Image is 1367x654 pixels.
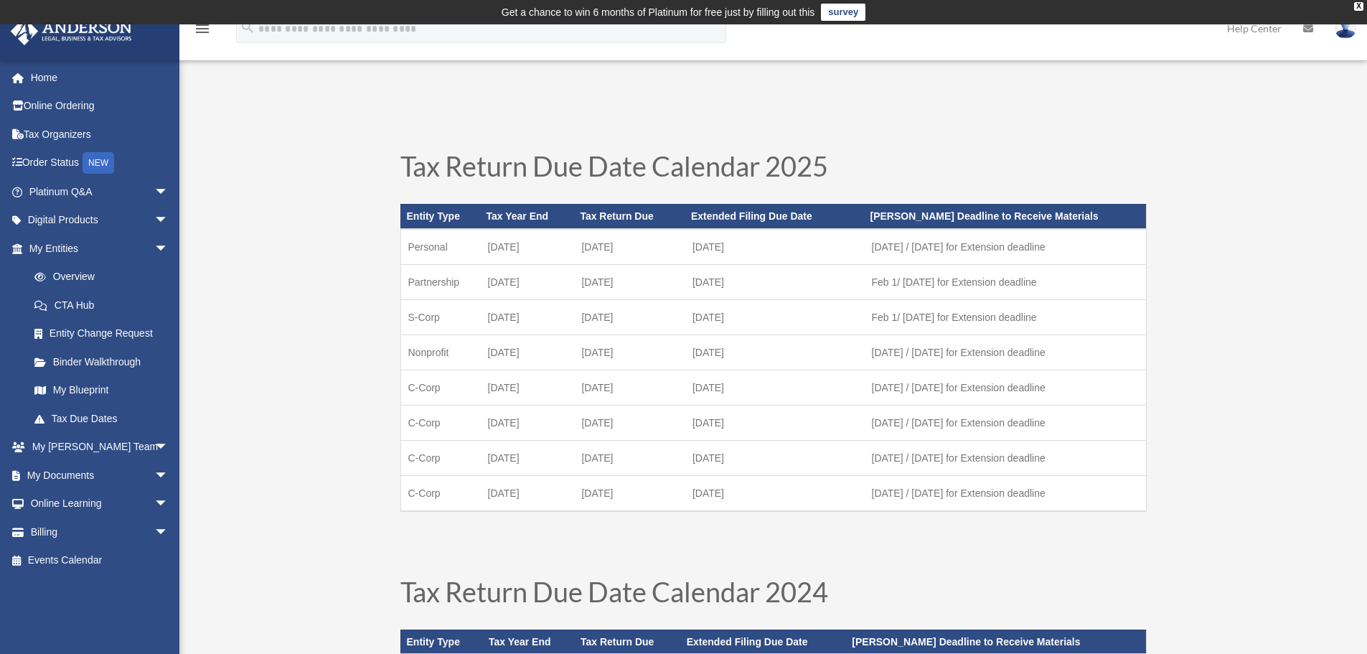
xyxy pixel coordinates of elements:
a: Platinum Q&Aarrow_drop_down [10,177,190,206]
div: Get a chance to win 6 months of Platinum for free just by filling out this [502,4,815,21]
a: Tax Organizers [10,120,190,149]
td: [DATE] [481,335,575,370]
img: User Pic [1335,18,1356,39]
td: [DATE] [481,299,575,335]
h1: Tax Return Due Date Calendar 2024 [400,578,1147,612]
span: arrow_drop_down [154,490,183,519]
td: [DATE] [574,264,685,299]
td: [DATE] [574,440,685,475]
td: Personal [400,229,481,265]
th: Tax Year End [481,204,575,228]
td: [DATE] / [DATE] for Extension deadline [865,229,1146,265]
th: Tax Return Due [575,630,681,654]
td: [DATE] [481,475,575,511]
a: Online Learningarrow_drop_down [10,490,190,518]
td: [DATE] [481,405,575,440]
th: Extended Filing Due Date [685,204,865,228]
td: Feb 1/ [DATE] for Extension deadline [865,299,1146,335]
th: Entity Type [400,630,483,654]
td: [DATE] [481,370,575,405]
div: close [1354,2,1363,11]
td: [DATE] [481,264,575,299]
i: menu [194,20,211,37]
a: Order StatusNEW [10,149,190,178]
span: arrow_drop_down [154,234,183,263]
a: My Blueprint [20,376,190,405]
td: [DATE] [574,335,685,370]
span: arrow_drop_down [154,206,183,235]
span: arrow_drop_down [154,461,183,490]
a: Home [10,63,190,92]
td: Feb 1/ [DATE] for Extension deadline [865,264,1146,299]
th: Tax Return Due [574,204,685,228]
td: [DATE] [685,440,865,475]
td: [DATE] [685,475,865,511]
td: [DATE] [574,405,685,440]
img: Anderson Advisors Platinum Portal [6,17,136,45]
td: S-Corp [400,299,481,335]
span: arrow_drop_down [154,177,183,207]
td: Partnership [400,264,481,299]
td: C-Corp [400,475,481,511]
a: Entity Change Request [20,319,190,348]
th: [PERSON_NAME] Deadline to Receive Materials [865,204,1146,228]
td: [DATE] [481,229,575,265]
th: Extended Filing Due Date [681,630,847,654]
td: [DATE] / [DATE] for Extension deadline [865,335,1146,370]
td: [DATE] [685,335,865,370]
th: [PERSON_NAME] Deadline to Receive Materials [846,630,1146,654]
a: Billingarrow_drop_down [10,518,190,546]
a: Events Calendar [10,546,190,575]
a: survey [821,4,865,21]
a: My Documentsarrow_drop_down [10,461,190,490]
td: [DATE] / [DATE] for Extension deadline [865,475,1146,511]
span: arrow_drop_down [154,518,183,547]
td: [DATE] [574,475,685,511]
td: [DATE] [574,299,685,335]
td: [DATE] / [DATE] for Extension deadline [865,405,1146,440]
a: CTA Hub [20,291,190,319]
a: Binder Walkthrough [20,347,190,376]
td: [DATE] [574,229,685,265]
td: [DATE] [574,370,685,405]
i: search [240,19,255,35]
th: Tax Year End [483,630,575,654]
td: [DATE] [685,405,865,440]
a: Digital Productsarrow_drop_down [10,206,190,235]
td: [DATE] / [DATE] for Extension deadline [865,440,1146,475]
td: [DATE] [685,299,865,335]
a: Overview [20,263,190,291]
a: Online Ordering [10,92,190,121]
a: menu [194,25,211,37]
a: My [PERSON_NAME] Teamarrow_drop_down [10,433,190,462]
td: [DATE] [685,229,865,265]
h1: Tax Return Due Date Calendar 2025 [400,152,1147,187]
td: C-Corp [400,370,481,405]
td: [DATE] [685,370,865,405]
td: C-Corp [400,440,481,475]
td: [DATE] [481,440,575,475]
th: Entity Type [400,204,481,228]
td: Nonprofit [400,335,481,370]
a: Tax Due Dates [20,404,183,433]
span: arrow_drop_down [154,433,183,462]
td: [DATE] [685,264,865,299]
a: My Entitiesarrow_drop_down [10,234,190,263]
div: NEW [83,152,114,174]
td: [DATE] / [DATE] for Extension deadline [865,370,1146,405]
td: C-Corp [400,405,481,440]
